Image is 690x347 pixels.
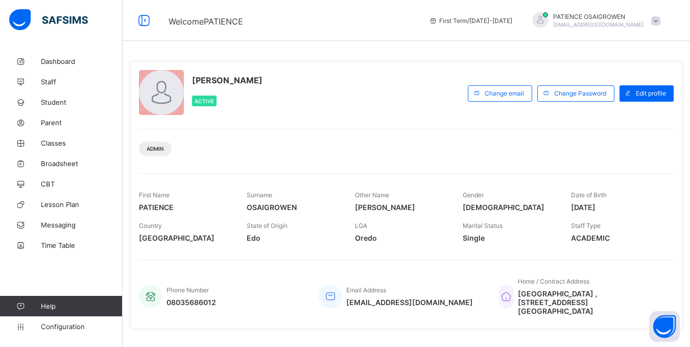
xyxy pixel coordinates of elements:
[192,75,263,85] span: [PERSON_NAME]
[166,298,216,307] span: 08035686012
[571,234,663,242] span: ACADEMIC
[41,302,122,310] span: Help
[355,203,447,212] span: [PERSON_NAME]
[41,119,123,127] span: Parent
[554,89,606,97] span: Change Password
[571,191,607,199] span: Date of Birth
[195,98,214,104] span: Active
[247,222,288,229] span: State of Origin
[139,222,162,229] span: Country
[463,203,555,212] span: [DEMOGRAPHIC_DATA]
[41,200,123,209] span: Lesson Plan
[41,322,122,331] span: Configuration
[247,234,339,242] span: Edo
[139,203,231,212] span: PATIENCE
[41,98,123,106] span: Student
[147,146,164,152] span: Admin
[169,16,243,27] span: Welcome PATIENCE
[41,180,123,188] span: CBT
[463,191,484,199] span: Gender
[346,286,386,294] span: Email Address
[571,222,601,229] span: Staff Type
[346,298,473,307] span: [EMAIL_ADDRESS][DOMAIN_NAME]
[41,241,123,249] span: Time Table
[139,234,231,242] span: [GEOGRAPHIC_DATA]
[463,222,503,229] span: Marital Status
[41,159,123,168] span: Broadsheet
[355,234,447,242] span: Oredo
[485,89,524,97] span: Change email
[463,234,555,242] span: Single
[429,17,512,25] span: session/term information
[355,191,389,199] span: Other Name
[355,222,367,229] span: LGA
[166,286,209,294] span: Phone Number
[553,21,644,28] span: [EMAIL_ADDRESS][DOMAIN_NAME]
[518,289,663,315] span: [GEOGRAPHIC_DATA] , [STREET_ADDRESS][GEOGRAPHIC_DATA]
[247,191,272,199] span: Surname
[9,9,88,31] img: safsims
[649,311,680,342] button: Open asap
[518,277,589,285] span: Home / Contract Address
[247,203,339,212] span: OSAIGROWEN
[522,12,665,29] div: PATIENCEOSAIGROWEN
[41,139,123,147] span: Classes
[553,13,644,20] span: PATIENCE OSAIGROWEN
[139,191,170,199] span: First Name
[41,57,123,65] span: Dashboard
[571,203,663,212] span: [DATE]
[41,78,123,86] span: Staff
[41,221,123,229] span: Messaging
[636,89,666,97] span: Edit profile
